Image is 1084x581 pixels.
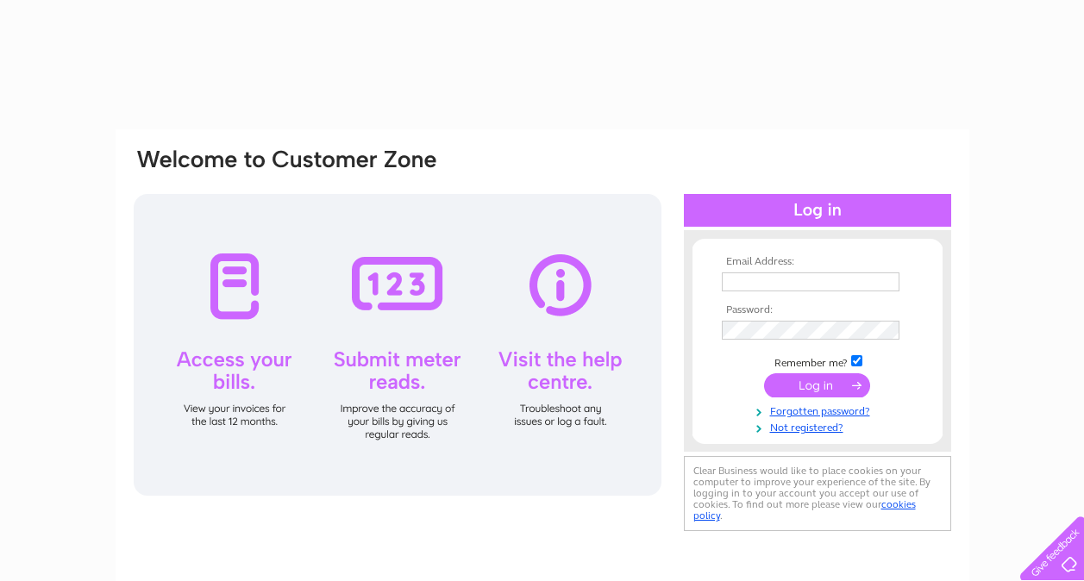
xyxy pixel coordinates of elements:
[693,498,916,522] a: cookies policy
[722,402,918,418] a: Forgotten password?
[717,256,918,268] th: Email Address:
[764,373,870,397] input: Submit
[722,418,918,434] a: Not registered?
[717,353,918,370] td: Remember me?
[717,304,918,316] th: Password:
[684,456,951,531] div: Clear Business would like to place cookies on your computer to improve your experience of the sit...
